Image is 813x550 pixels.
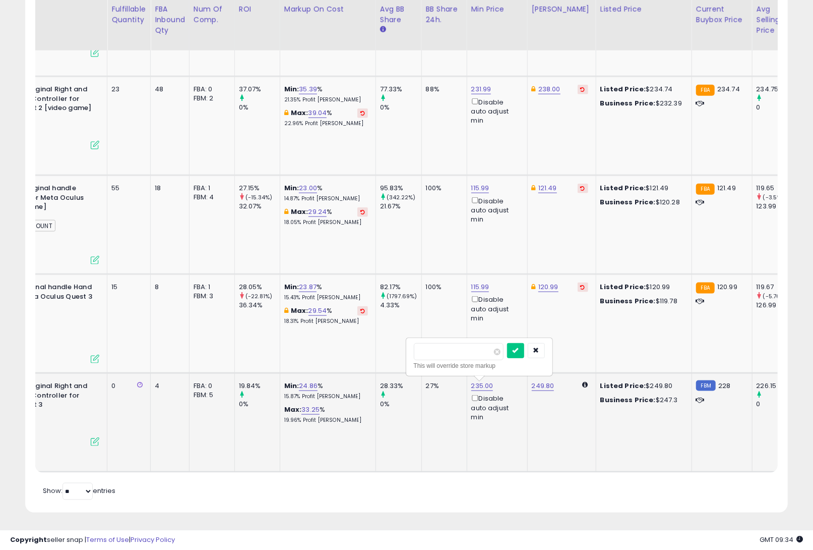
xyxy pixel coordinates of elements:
small: FBA [696,283,715,294]
div: 100% [426,283,459,292]
small: (342.22%) [387,193,415,201]
b: Max: [291,108,308,118]
b: Listed Price: [600,183,646,193]
div: $119.78 [600,297,684,306]
div: 4.33% [380,301,421,310]
div: % [284,405,368,424]
div: FBA inbound Qty [155,4,185,36]
b: Min: [284,282,299,292]
div: 88% [426,85,459,94]
small: (-3.5%) [763,193,784,201]
p: 21.35% Profit [PERSON_NAME] [284,96,368,103]
a: 29.54 [308,306,327,316]
b: Business Price: [600,98,656,108]
div: FBA: 0 [194,381,227,391]
div: 119.65 [757,184,797,193]
div: 23 [111,85,143,94]
div: % [284,184,368,202]
div: % [284,85,368,103]
div: 100% [426,184,459,193]
div: 95.83% [380,184,421,193]
span: 120.99 [717,282,737,292]
div: % [284,381,368,400]
small: FBA [696,85,715,96]
div: Disable auto adjust min [471,96,520,125]
div: 0% [239,400,280,409]
div: FBM: 4 [194,193,227,202]
a: 121.49 [538,183,557,193]
b: Listed Price: [600,282,646,292]
a: 33.25 [301,405,320,415]
p: 22.96% Profit [PERSON_NAME] [284,120,368,127]
a: 231.99 [471,84,491,94]
div: 77.33% [380,85,421,94]
div: 0% [380,400,421,409]
p: 14.87% Profit [PERSON_NAME] [284,195,368,202]
div: $232.39 [600,99,684,108]
strong: Copyright [10,535,47,544]
span: Show: entries [43,486,115,496]
a: 39.04 [308,108,327,118]
div: Disable auto adjust min [471,195,520,224]
b: Max: [291,207,308,216]
div: $121.49 [600,184,684,193]
small: FBM [696,380,716,391]
a: 238.00 [538,84,560,94]
div: Current Buybox Price [696,4,748,25]
div: % [284,108,368,127]
div: $234.74 [600,85,684,94]
div: 36.34% [239,301,280,310]
span: 121.49 [717,183,736,193]
a: 24.86 [299,381,318,391]
a: Terms of Use [86,535,129,544]
div: 0 [757,400,797,409]
div: $247.3 [600,396,684,405]
div: seller snap | | [10,535,175,545]
div: 126.99 [757,301,797,310]
div: FBM: 5 [194,391,227,400]
div: Min Price [471,4,523,15]
div: $249.80 [600,381,684,391]
div: 0% [239,103,280,112]
div: Markup on Cost [284,4,371,15]
div: This will override store markup [414,361,545,371]
div: 82.17% [380,283,421,292]
div: FBA: 1 [194,184,227,193]
a: 120.99 [538,282,558,292]
span: 234.74 [717,84,740,94]
small: (1797.69%) [387,292,417,300]
div: % [284,306,368,325]
div: $120.99 [600,283,684,292]
div: Num of Comp. [194,4,230,25]
small: Avg BB Share. [380,25,386,34]
span: 2025-10-9 09:34 GMT [760,535,803,544]
small: (-15.34%) [245,193,272,201]
b: Max: [284,405,302,414]
div: 37.07% [239,85,280,94]
a: Privacy Policy [131,535,175,544]
b: Max: [291,306,308,315]
span: 228 [718,381,730,391]
div: Listed Price [600,4,687,15]
a: 23.00 [299,183,317,193]
p: 18.05% Profit [PERSON_NAME] [284,219,368,226]
div: 48 [155,85,181,94]
div: [PERSON_NAME] [532,4,592,15]
b: Listed Price: [600,381,646,391]
b: Business Price: [600,395,656,405]
div: Fulfillable Quantity [111,4,146,25]
a: 249.80 [532,381,554,391]
div: Disable auto adjust min [471,294,520,323]
a: 115.99 [471,282,489,292]
div: 123.99 [757,202,797,211]
p: 18.31% Profit [PERSON_NAME] [284,318,368,325]
div: 18 [155,184,181,193]
div: 8 [155,283,181,292]
p: 15.43% Profit [PERSON_NAME] [284,294,368,301]
b: Business Price: [600,197,656,207]
div: 0 [757,103,797,112]
div: $120.28 [600,198,684,207]
a: 35.39 [299,84,317,94]
div: Disable auto adjust min [471,393,520,422]
div: 234.75 [757,85,797,94]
